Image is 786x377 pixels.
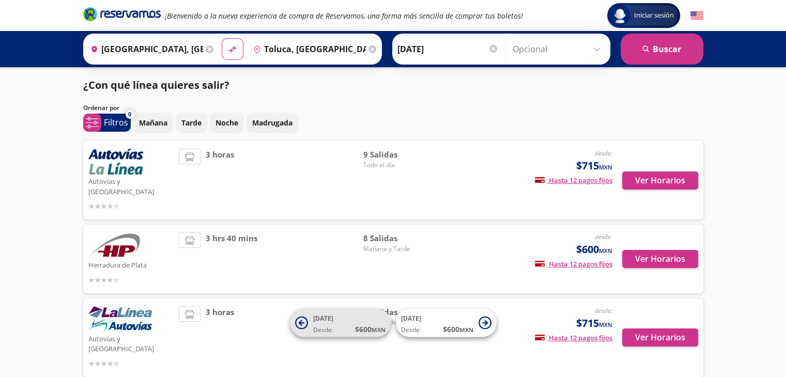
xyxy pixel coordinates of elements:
[630,10,678,21] span: Iniciar sesión
[88,149,143,175] img: Autovías y La Línea
[535,176,612,185] span: Hasta 12 pagos fijos
[176,113,207,133] button: Tarde
[249,36,366,62] input: Buscar Destino
[313,314,333,323] span: [DATE]
[83,6,161,25] a: Brand Logo
[401,314,421,323] span: [DATE]
[443,324,473,335] span: $ 600
[206,306,234,369] span: 3 horas
[535,259,612,269] span: Hasta 12 pagos fijos
[165,11,523,21] em: ¡Bienvenido a la nueva experiencia de compra de Reservamos, una forma más sencilla de comprar tus...
[88,232,140,258] img: Herradura de Plata
[355,324,386,335] span: $ 600
[83,114,131,132] button: 0Filtros
[139,117,167,128] p: Mañana
[622,250,698,268] button: Ver Horarios
[363,149,436,161] span: 9 Salidas
[576,158,612,174] span: $715
[206,149,234,212] span: 3 horas
[252,117,292,128] p: Madrugada
[88,258,174,271] p: Herradura de Plata
[599,321,612,328] small: MXN
[83,103,119,113] p: Ordenar por
[181,117,202,128] p: Tarde
[595,232,612,241] em: desde:
[215,117,238,128] p: Noche
[622,171,698,190] button: Ver Horarios
[595,306,612,315] em: desde:
[88,332,174,354] p: Autovías y [GEOGRAPHIC_DATA]
[290,309,391,337] button: [DATE]Desde:$600MXN
[246,113,298,133] button: Madrugada
[372,326,386,334] small: MXN
[576,242,612,257] span: $600
[88,306,152,332] img: Autovías y La Línea
[88,175,174,197] p: Autovías y [GEOGRAPHIC_DATA]
[133,113,173,133] button: Mañana
[86,36,203,62] input: Buscar Origen
[363,306,436,318] span: 2 Salidas
[83,77,229,93] p: ¿Con qué línea quieres salir?
[599,247,612,255] small: MXN
[459,326,473,334] small: MXN
[397,36,499,62] input: Elegir Fecha
[128,110,131,119] span: 0
[104,116,128,129] p: Filtros
[363,244,436,254] span: Mañana y Tarde
[595,149,612,158] em: desde:
[535,333,612,342] span: Hasta 12 pagos fijos
[513,36,605,62] input: Opcional
[83,6,161,22] i: Brand Logo
[690,9,703,22] button: English
[599,163,612,171] small: MXN
[210,113,244,133] button: Noche
[396,309,497,337] button: [DATE]Desde:$600MXN
[363,161,436,170] span: Todo el día
[576,316,612,331] span: $715
[401,325,421,335] span: Desde:
[621,34,703,65] button: Buscar
[313,325,333,335] span: Desde:
[363,232,436,244] span: 8 Salidas
[622,328,698,347] button: Ver Horarios
[206,232,257,286] span: 3 hrs 40 mins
